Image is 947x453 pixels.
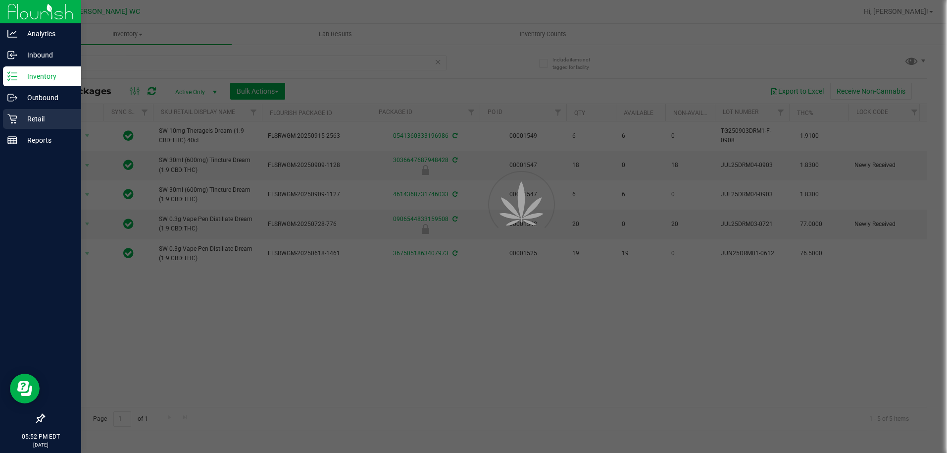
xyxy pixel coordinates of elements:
[17,113,77,125] p: Retail
[4,432,77,441] p: 05:52 PM EDT
[17,134,77,146] p: Reports
[7,50,17,60] inline-svg: Inbound
[17,49,77,61] p: Inbound
[7,71,17,81] inline-svg: Inventory
[7,93,17,103] inline-svg: Outbound
[7,135,17,145] inline-svg: Reports
[17,70,77,82] p: Inventory
[10,374,40,403] iframe: Resource center
[7,114,17,124] inline-svg: Retail
[4,441,77,449] p: [DATE]
[17,92,77,104] p: Outbound
[17,28,77,40] p: Analytics
[7,29,17,39] inline-svg: Analytics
